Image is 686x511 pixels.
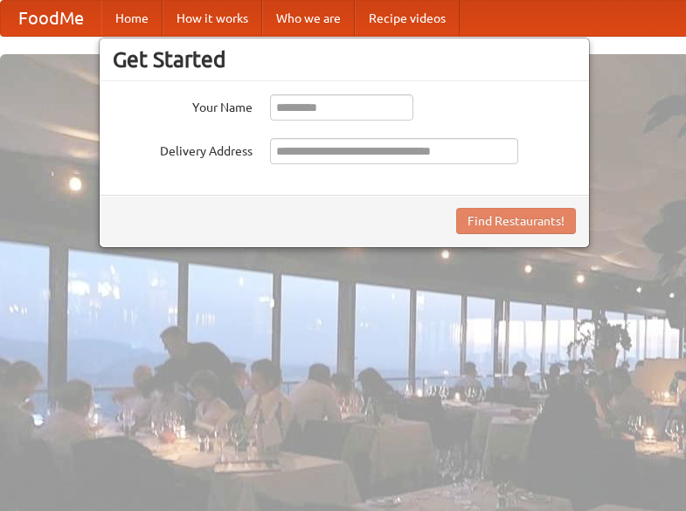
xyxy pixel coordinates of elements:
[456,208,576,234] button: Find Restaurants!
[113,138,253,160] label: Delivery Address
[355,1,460,36] a: Recipe videos
[113,46,576,73] h3: Get Started
[1,1,101,36] a: FoodMe
[113,94,253,116] label: Your Name
[163,1,262,36] a: How it works
[262,1,355,36] a: Who we are
[101,1,163,36] a: Home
